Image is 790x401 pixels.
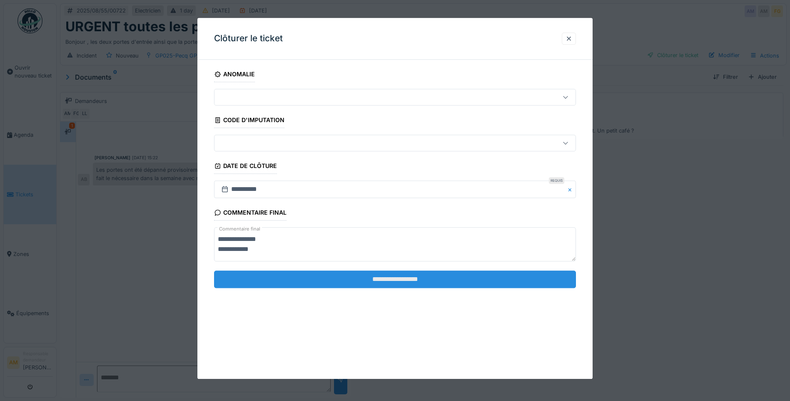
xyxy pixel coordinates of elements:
[214,114,284,128] div: Code d'imputation
[214,33,283,44] h3: Clôturer le ticket
[214,160,277,174] div: Date de clôture
[217,224,262,235] label: Commentaire final
[549,178,564,184] div: Requis
[214,207,287,221] div: Commentaire final
[214,68,255,82] div: Anomalie
[567,181,576,198] button: Close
